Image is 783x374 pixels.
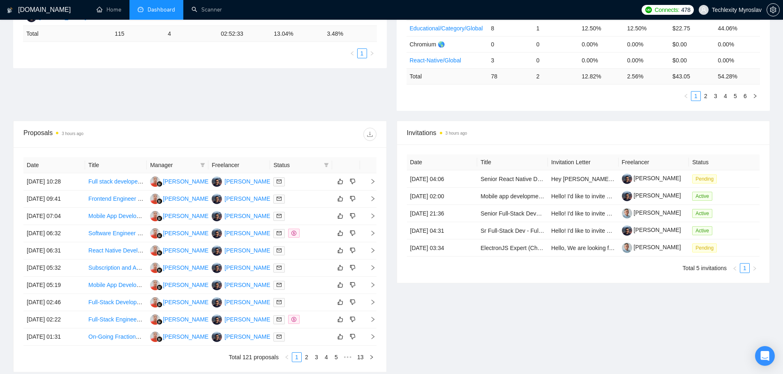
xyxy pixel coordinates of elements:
a: MK[PERSON_NAME] [212,333,272,340]
span: dislike [350,282,356,288]
span: filter [200,163,205,167]
span: right [363,248,376,253]
button: dislike [348,280,358,290]
a: MK[PERSON_NAME] [212,281,272,288]
img: GS [150,194,160,204]
th: Freelancer [208,157,270,173]
a: GS[PERSON_NAME] [150,247,210,253]
td: 0.00% [578,36,624,52]
a: Active [692,193,716,199]
span: mail [277,179,282,184]
td: 0.00% [715,36,760,52]
div: [PERSON_NAME] [224,229,272,238]
td: [DATE] 04:06 [407,170,478,188]
td: 4 [164,26,217,42]
div: [PERSON_NAME] [224,298,272,307]
button: like [335,297,345,307]
span: like [337,264,343,271]
span: Invitations [407,128,760,138]
div: [PERSON_NAME] [163,263,210,272]
div: [PERSON_NAME] [224,332,272,341]
span: dislike [350,178,356,185]
li: Next Page [367,48,377,58]
span: Manager [150,161,197,170]
a: Pending [692,244,720,251]
button: right [367,352,376,362]
td: Mobile app development and publication [477,188,548,205]
td: 12.82 % [578,68,624,84]
span: dashboard [138,7,143,12]
a: 1 [691,92,700,101]
td: 54.28 % [715,68,760,84]
img: MK [212,263,222,273]
li: Next 5 Pages [341,352,354,362]
button: like [335,194,345,204]
img: GS [150,314,160,325]
li: 1 [357,48,367,58]
div: [PERSON_NAME] [163,246,210,255]
li: 3 [312,352,321,362]
td: 3 [487,52,533,68]
button: right [750,91,760,101]
a: setting [767,7,780,13]
td: [DATE] 09:41 [23,190,85,208]
img: MK [212,194,222,204]
img: c15NWbqYTM8A_Haw7igiaWa-xUDmAmcWlx3uqAYkXbb6UBm6e4bxR-iMKSWM-AsPws [622,243,632,253]
a: 1 [740,264,749,273]
span: dislike [350,333,356,340]
a: 13 [355,353,366,362]
img: upwork-logo.png [645,7,652,13]
span: like [337,282,343,288]
td: Total [23,26,111,42]
img: MK [212,280,222,290]
a: Sr Full-Stack Dev - Full stack marketplace build with an ai [480,227,627,234]
a: 2 [701,92,710,101]
img: MK [212,211,222,221]
a: Full-Stack Engineer (Part-Time) [88,316,169,323]
span: Chromium 🌎 [410,41,445,48]
a: 6 [741,92,750,101]
td: 0.00% [624,36,669,52]
td: Sr Full-Stack Dev - Full stack marketplace build with an ai [477,222,548,239]
img: MK [212,297,222,307]
span: dislike [350,264,356,271]
div: [PERSON_NAME] [163,315,210,324]
a: 4 [322,353,331,362]
li: Next Page [367,352,376,362]
a: MK[PERSON_NAME] [212,247,272,253]
div: [PERSON_NAME] [224,211,272,220]
span: right [752,266,757,271]
div: [PERSON_NAME] [163,332,210,341]
a: [PERSON_NAME] [622,244,681,250]
div: [PERSON_NAME] [224,315,272,324]
button: dislike [348,194,358,204]
td: 0 [487,36,533,52]
a: React Native Developer [88,247,149,254]
span: Pending [692,174,717,184]
span: mail [277,300,282,305]
span: dislike [350,230,356,236]
td: $0.00 [669,36,714,52]
th: Title [85,157,147,173]
button: dislike [348,314,358,324]
th: Title [477,154,548,170]
img: gigradar-bm.png [157,181,162,187]
div: [PERSON_NAME] [163,211,210,220]
a: 3 [711,92,720,101]
img: c1X4N7w1cuZicKIk_8sWazYKufNzaW0s0gYY_P8lkd6BuRjuoGvFZvHizNYuNX46ah [622,174,632,184]
th: Status [689,154,760,170]
img: MK [212,246,222,256]
div: Proposals [23,128,200,141]
a: 2 [302,353,311,362]
span: mail [277,231,282,236]
img: c1X4N7w1cuZicKIk_8sWazYKufNzaW0s0gYY_P8lkd6BuRjuoGvFZvHizNYuNX46ah [622,225,632,236]
li: 4 [721,91,730,101]
span: like [337,316,343,323]
button: like [335,280,345,290]
span: like [337,230,343,236]
td: 12.50% [624,20,669,36]
a: Frontend Engineer for React Web Application [88,195,204,202]
td: 0.00% [624,52,669,68]
td: [DATE] 04:31 [407,222,478,239]
th: Date [23,157,85,173]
